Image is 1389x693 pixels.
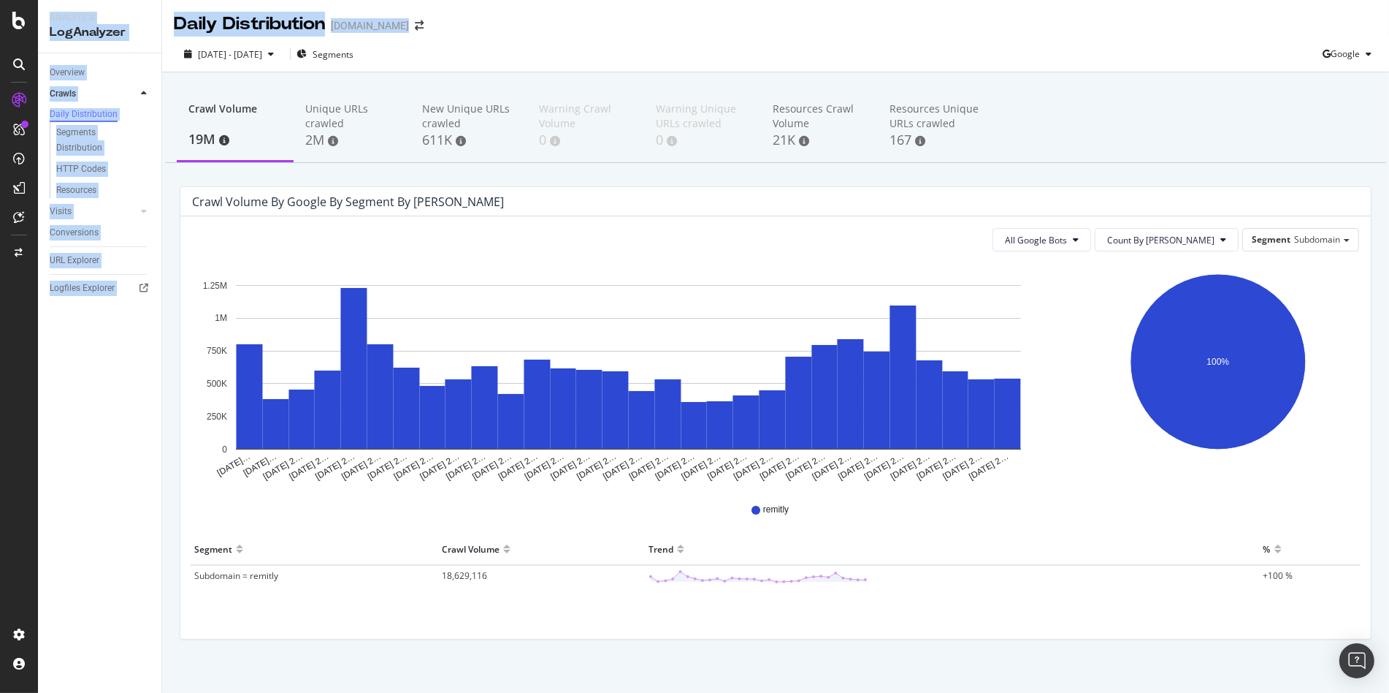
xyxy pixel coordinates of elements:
div: Analytics [50,12,150,24]
div: % [1263,537,1271,561]
div: Unique URLs crawled [305,102,399,131]
text: 1.25M [203,281,227,291]
a: Daily Distribution [50,107,151,122]
text: 1M [215,314,227,324]
span: Count By Day [1107,234,1214,246]
text: 750K [207,346,227,357]
div: Resources Unique URLs crawled [889,102,983,131]
div: Logfiles Explorer [50,281,115,296]
span: Segment [1252,233,1290,246]
a: HTTP Codes [56,162,151,177]
button: Google [1323,42,1377,66]
div: Crawl Volume [442,537,500,561]
a: Resources [56,183,151,198]
div: Resources [56,183,96,198]
svg: A chart. [1079,263,1357,482]
div: 167 [889,131,983,150]
text: 100% [1206,357,1229,367]
text: 0 [222,444,227,455]
div: Segment [194,537,232,561]
div: Crawl Volume by google by Segment by [PERSON_NAME] [192,194,504,209]
div: 0 [539,131,632,150]
span: Google [1331,48,1360,60]
div: 2M [305,131,399,150]
button: Segments [296,42,353,66]
div: Resources Crawl Volume [773,102,866,131]
a: Conversions [50,225,151,241]
span: remitly [763,504,789,516]
span: [DATE] - [DATE] [198,48,262,61]
a: Crawls [50,86,137,102]
span: Subdomain = remitly [194,569,278,582]
span: Segments [313,48,353,61]
div: Crawl Volume [188,102,282,129]
a: Visits [50,204,137,219]
div: 19M [188,130,282,149]
a: Overview [50,65,151,80]
span: 18,629,116 [442,569,487,582]
div: HTTP Codes [56,162,106,177]
span: Subdomain [1294,233,1340,246]
div: 21K [773,131,866,150]
div: Overview [50,65,85,80]
div: Open Intercom Messenger [1339,643,1374,678]
div: Crawls [50,86,76,102]
text: 250K [207,412,227,422]
div: Warning Crawl Volume [539,102,632,131]
div: arrow-right-arrow-left [415,20,424,31]
div: Trend [648,537,673,561]
div: URL Explorer [50,253,99,268]
div: 0 [656,131,749,150]
div: LogAnalyzer [50,24,150,41]
div: Warning Unique URLs crawled [656,102,749,131]
div: Visits [50,204,72,219]
div: New Unique URLs crawled [422,102,516,131]
div: [DOMAIN_NAME] [331,18,409,33]
a: Logfiles Explorer [50,281,151,296]
a: Segments Distribution [56,125,151,156]
span: +100 % [1263,569,1293,582]
text: 500K [207,379,227,389]
button: All Google Bots [992,228,1091,251]
div: Daily Distribution [50,108,118,121]
div: 611K [422,131,516,150]
div: Segments Distribution [56,125,137,156]
button: Count By [PERSON_NAME] [1095,228,1239,251]
a: URL Explorer [50,253,151,268]
span: All Google Bots [1005,234,1067,246]
div: Conversions [50,225,99,241]
svg: A chart. [192,263,1064,482]
button: [DATE] - [DATE] [174,48,284,61]
div: Daily Distribution [174,12,325,37]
